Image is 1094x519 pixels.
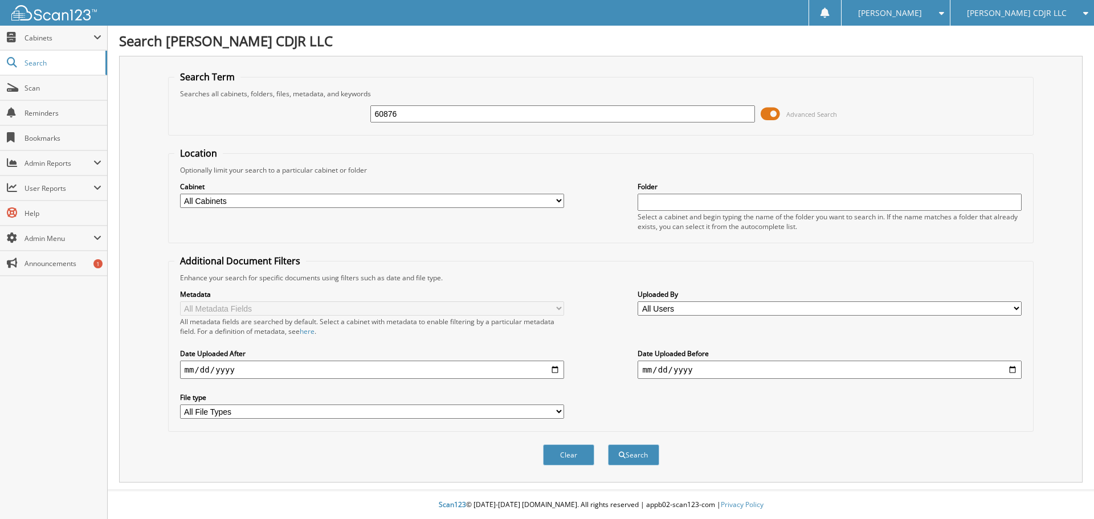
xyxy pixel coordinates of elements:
[180,393,564,402] label: File type
[25,183,93,193] span: User Reports
[174,147,223,160] legend: Location
[180,182,564,191] label: Cabinet
[180,361,564,379] input: start
[25,58,100,68] span: Search
[174,71,240,83] legend: Search Term
[638,182,1022,191] label: Folder
[638,289,1022,299] label: Uploaded By
[11,5,97,21] img: scan123-logo-white.svg
[25,83,101,93] span: Scan
[93,259,103,268] div: 1
[119,31,1083,50] h1: Search [PERSON_NAME] CDJR LLC
[180,349,564,358] label: Date Uploaded After
[25,133,101,143] span: Bookmarks
[858,10,922,17] span: [PERSON_NAME]
[721,500,764,509] a: Privacy Policy
[967,10,1067,17] span: [PERSON_NAME] CDJR LLC
[174,89,1028,99] div: Searches all cabinets, folders, files, metadata, and keywords
[25,108,101,118] span: Reminders
[174,273,1028,283] div: Enhance your search for specific documents using filters such as date and file type.
[439,500,466,509] span: Scan123
[108,491,1094,519] div: © [DATE]-[DATE] [DOMAIN_NAME]. All rights reserved | appb02-scan123-com |
[638,361,1022,379] input: end
[25,33,93,43] span: Cabinets
[174,255,306,267] legend: Additional Document Filters
[638,349,1022,358] label: Date Uploaded Before
[180,317,564,336] div: All metadata fields are searched by default. Select a cabinet with metadata to enable filtering b...
[638,212,1022,231] div: Select a cabinet and begin typing the name of the folder you want to search in. If the name match...
[786,110,837,118] span: Advanced Search
[180,289,564,299] label: Metadata
[543,444,594,465] button: Clear
[300,326,315,336] a: here
[25,259,101,268] span: Announcements
[25,209,101,218] span: Help
[608,444,659,465] button: Search
[25,234,93,243] span: Admin Menu
[25,158,93,168] span: Admin Reports
[174,165,1028,175] div: Optionally limit your search to a particular cabinet or folder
